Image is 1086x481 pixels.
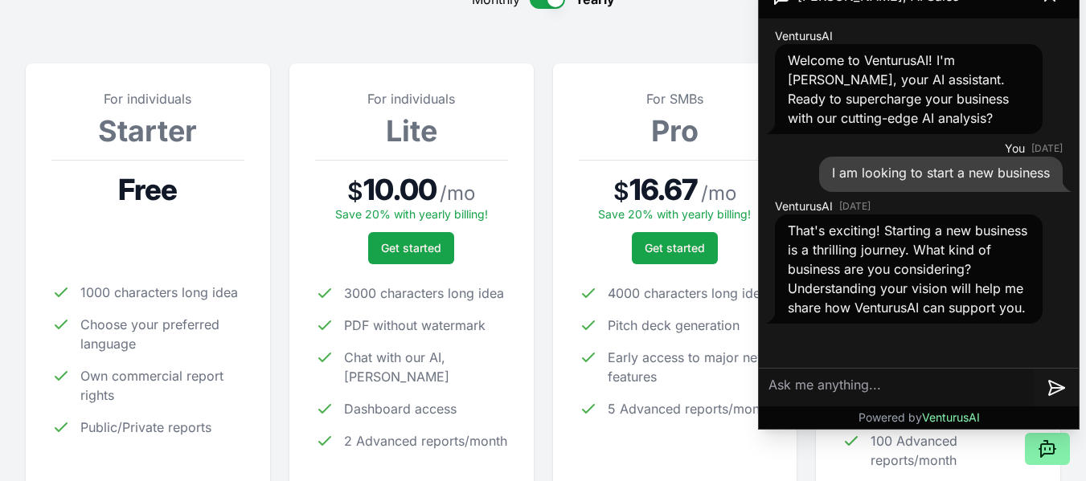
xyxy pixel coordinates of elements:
[1005,141,1025,157] span: You
[344,316,486,335] span: PDF without watermark
[613,177,629,206] span: $
[80,283,238,302] span: 1000 characters long idea
[1031,142,1063,155] time: [DATE]
[598,207,751,221] span: Save 20% with yearly billing!
[80,418,211,437] span: Public/Private reports
[632,232,718,264] button: Get started
[701,181,736,206] span: / mo
[579,89,772,108] p: For SMBs
[775,28,833,44] span: VenturusAI
[788,222,1027,316] span: That's exciting! Starting a new business is a thrilling journey. What kind of business are you co...
[871,431,1035,470] span: 100 Advanced reports/month
[344,283,504,303] span: 3000 characters long idea
[344,431,507,450] span: 2 Advanced reports/month
[608,283,768,303] span: 4000 characters long idea
[645,240,705,256] span: Get started
[832,165,1050,181] span: I am looking to start a new business
[629,173,699,206] span: 16.67
[315,115,508,147] h3: Lite
[608,399,771,418] span: 5 Advanced reports/month
[315,89,508,108] p: For individuals
[608,348,772,386] span: Early access to major new features
[335,207,488,221] span: Save 20% with yearly billing!
[51,89,244,108] p: For individuals
[344,399,457,418] span: Dashboard access
[859,410,980,426] p: Powered by
[80,315,244,353] span: Choose your preferred language
[381,240,441,256] span: Get started
[839,200,871,213] time: [DATE]
[922,410,980,424] span: VenturusAI
[608,316,740,335] span: Pitch deck generation
[368,232,454,264] button: Get started
[347,177,363,206] span: $
[579,115,772,147] h3: Pro
[51,115,244,147] h3: Starter
[80,366,244,405] span: Own commercial report rights
[363,173,436,206] span: 10.00
[440,181,475,206] span: / mo
[118,173,177,206] span: Free
[788,52,1009,126] span: Welcome to VenturusAI! I'm [PERSON_NAME], your AI assistant. Ready to supercharge your business w...
[344,348,508,386] span: Chat with our AI, [PERSON_NAME]
[775,198,833,214] span: VenturusAI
